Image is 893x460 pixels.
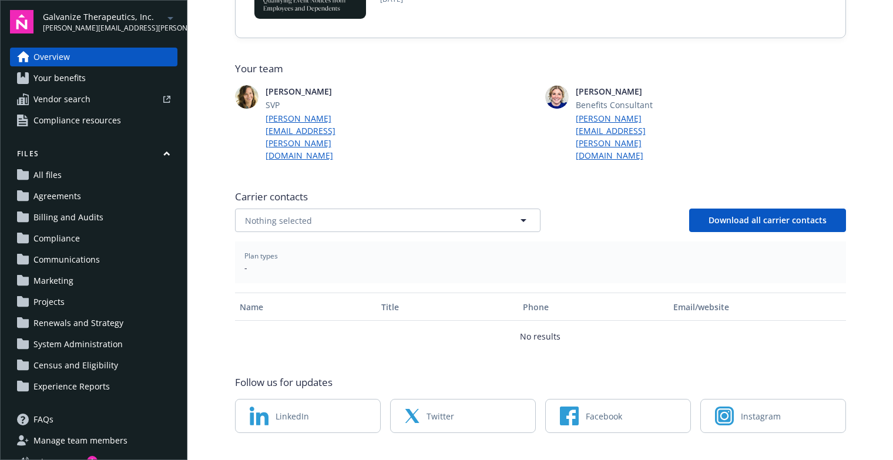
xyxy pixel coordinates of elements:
[689,209,846,232] button: Download all carrier contacts
[10,356,177,375] a: Census and Eligibility
[10,293,177,311] a: Projects
[43,11,163,23] span: Galvanize Therapeutics, Inc.
[33,314,123,333] span: Renewals and Strategy
[244,251,837,261] span: Plan types
[390,399,536,433] a: Twitter
[10,69,177,88] a: Your benefits
[266,99,381,111] span: SVP
[235,375,333,390] span: Follow us for updates
[33,208,103,227] span: Billing and Audits
[33,166,62,184] span: All files
[10,410,177,429] a: FAQs
[266,85,381,98] span: [PERSON_NAME]
[10,271,177,290] a: Marketing
[381,301,513,313] div: Title
[10,335,177,354] a: System Administration
[33,111,121,130] span: Compliance resources
[520,330,560,343] p: No results
[523,301,664,313] div: Phone
[377,293,518,321] button: Title
[427,410,454,422] span: Twitter
[245,214,312,227] span: Nothing selected
[33,271,73,290] span: Marketing
[741,410,781,422] span: Instagram
[235,85,258,109] img: photo
[10,187,177,206] a: Agreements
[576,99,691,111] span: Benefits Consultant
[10,149,177,163] button: Files
[10,229,177,248] a: Compliance
[673,301,841,313] div: Email/website
[545,85,569,109] img: photo
[266,112,381,162] a: [PERSON_NAME][EMAIL_ADDRESS][PERSON_NAME][DOMAIN_NAME]
[33,356,118,375] span: Census and Eligibility
[33,431,127,450] span: Manage team members
[10,90,177,109] a: Vendor search
[244,261,837,274] span: -
[276,410,309,422] span: LinkedIn
[33,410,53,429] span: FAQs
[586,410,622,422] span: Facebook
[235,62,846,76] span: Your team
[545,399,691,433] a: Facebook
[235,399,381,433] a: LinkedIn
[33,229,80,248] span: Compliance
[240,301,372,313] div: Name
[10,208,177,227] a: Billing and Audits
[33,187,81,206] span: Agreements
[518,293,669,321] button: Phone
[10,10,33,33] img: navigator-logo.svg
[10,314,177,333] a: Renewals and Strategy
[235,209,540,232] button: Nothing selected
[235,190,846,204] span: Carrier contacts
[576,85,691,98] span: [PERSON_NAME]
[10,250,177,269] a: Communications
[43,10,177,33] button: Galvanize Therapeutics, Inc.[PERSON_NAME][EMAIL_ADDRESS][PERSON_NAME][DOMAIN_NAME]arrowDropDown
[700,399,846,433] a: Instagram
[33,69,86,88] span: Your benefits
[10,48,177,66] a: Overview
[33,48,70,66] span: Overview
[669,293,845,321] button: Email/website
[576,112,691,162] a: [PERSON_NAME][EMAIL_ADDRESS][PERSON_NAME][DOMAIN_NAME]
[10,377,177,396] a: Experience Reports
[43,23,163,33] span: [PERSON_NAME][EMAIL_ADDRESS][PERSON_NAME][DOMAIN_NAME]
[33,335,123,354] span: System Administration
[709,214,827,226] span: Download all carrier contacts
[33,90,90,109] span: Vendor search
[235,293,377,321] button: Name
[10,111,177,130] a: Compliance resources
[33,293,65,311] span: Projects
[163,11,177,25] a: arrowDropDown
[10,431,177,450] a: Manage team members
[33,250,100,269] span: Communications
[10,166,177,184] a: All files
[33,377,110,396] span: Experience Reports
